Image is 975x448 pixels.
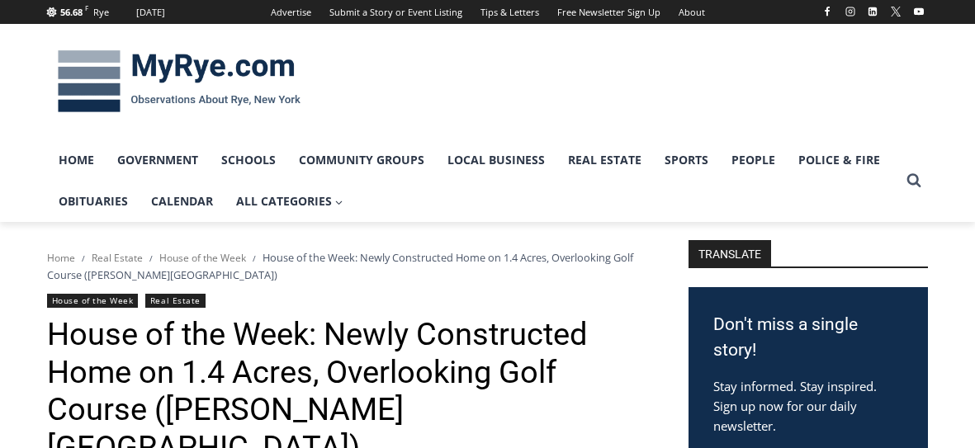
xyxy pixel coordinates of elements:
a: Government [106,139,210,181]
a: Real Estate [145,294,206,308]
a: Instagram [840,2,860,21]
p: Stay informed. Stay inspired. Sign up now for our daily newsletter. [713,376,903,436]
a: Linkedin [863,2,883,21]
a: House of the Week [47,294,139,308]
h3: Don't miss a single story! [713,312,903,364]
strong: TRANSLATE [689,240,771,266]
img: MyRye.com [47,39,311,125]
span: F [85,3,88,12]
a: X [886,2,906,21]
span: All Categories [236,192,343,210]
nav: Primary Navigation [47,139,899,223]
a: Real Estate [92,251,143,265]
a: House of the Week [159,251,246,265]
a: People [720,139,787,181]
a: YouTube [909,2,929,21]
a: All Categories [225,181,355,222]
a: Facebook [817,2,837,21]
span: / [253,252,256,264]
a: Community Groups [287,139,436,181]
nav: Breadcrumbs [47,249,646,283]
a: Real Estate [556,139,653,181]
a: Sports [653,139,720,181]
a: Obituaries [47,181,140,222]
span: House of the Week: Newly Constructed Home on 1.4 Acres, Overlooking Golf Course ([PERSON_NAME][GE... [47,250,633,281]
div: Rye [93,5,109,20]
a: Home [47,139,106,181]
a: Calendar [140,181,225,222]
div: [DATE] [136,5,165,20]
span: / [82,252,85,264]
span: / [149,252,153,264]
a: Schools [210,139,287,181]
a: Home [47,251,75,265]
a: Police & Fire [787,139,892,181]
span: 56.68 [60,6,83,18]
a: Local Business [436,139,556,181]
button: View Search Form [899,166,929,196]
